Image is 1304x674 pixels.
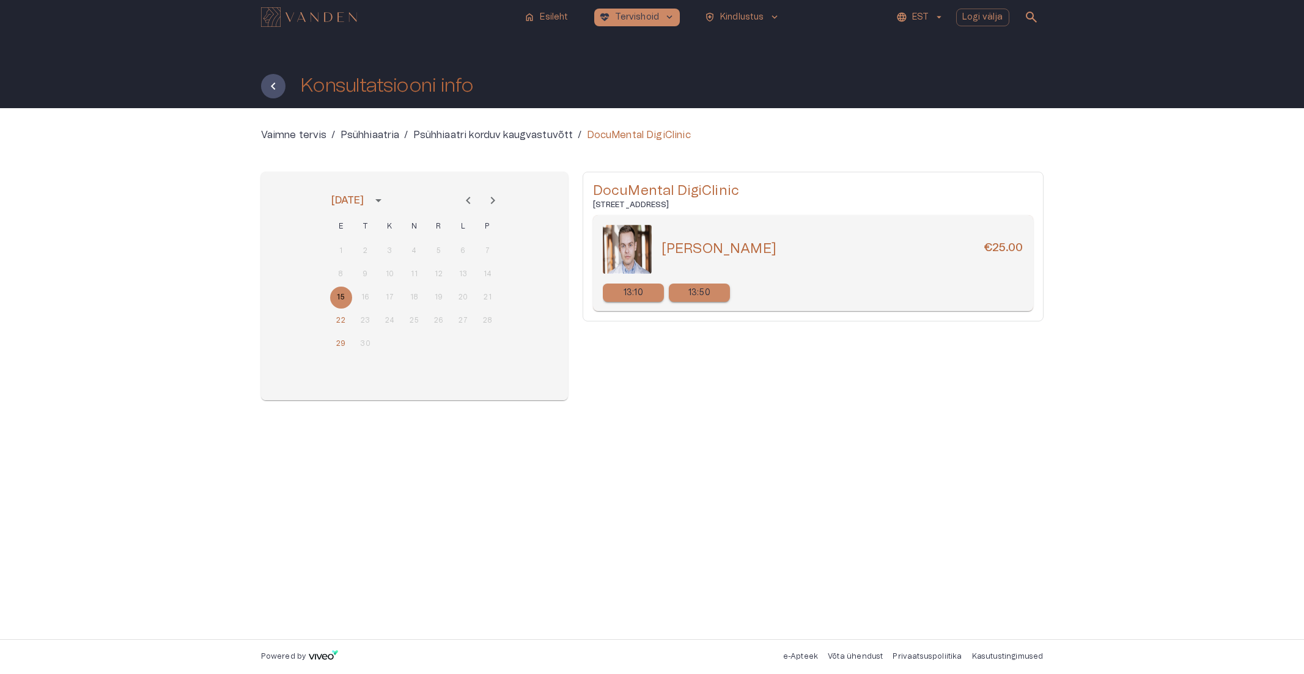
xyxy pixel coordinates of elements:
[330,287,352,309] button: 15
[603,284,664,302] a: Select new timeslot for rescheduling
[972,653,1044,660] a: Kasutustingimused
[688,287,710,299] p: 13:50
[664,12,675,23] span: keyboard_arrow_down
[984,240,1023,258] h6: €25.00
[330,310,352,332] button: 22
[540,11,568,24] p: Esileht
[593,200,1033,210] h6: [STREET_ADDRESS]
[704,12,715,23] span: health_and_safety
[1024,10,1039,24] span: search
[669,284,730,302] a: Select new timeslot for rescheduling
[330,333,352,355] button: 29
[624,287,643,299] p: 13:10
[481,188,505,213] button: Next month
[331,193,364,208] div: [DATE]
[261,9,515,26] a: Navigate to homepage
[261,651,306,662] p: Powered by
[769,12,780,23] span: keyboard_arrow_down
[720,11,764,24] p: Kindlustus
[456,188,481,213] button: Previous month
[603,225,652,274] img: 80.png
[578,128,581,142] p: /
[587,128,691,142] p: DocuMental DigiClinic
[477,214,499,239] span: pühapäev
[403,214,425,239] span: neljapäev
[330,214,352,239] span: esmaspäev
[428,214,450,239] span: reede
[1209,618,1304,653] iframe: Help widget launcher
[341,128,400,142] a: Psühhiaatria
[413,128,573,142] a: Psühhiaatri korduv kaugvastuvõtt
[828,651,883,662] p: Võta ühendust
[404,128,408,142] p: /
[261,7,357,27] img: Vanden logo
[519,9,574,26] button: homeEsileht
[452,214,474,239] span: laupäev
[261,128,327,142] a: Vaimne tervis
[894,9,946,26] button: EST
[699,9,785,26] button: health_and_safetyKindlustuskeyboard_arrow_down
[368,190,389,211] button: calendar view is open, switch to year view
[603,284,664,302] div: 13:10
[379,214,401,239] span: kolmapäev
[300,75,474,97] h1: Konsultatsiooni info
[1019,5,1044,29] button: open search modal
[261,74,285,98] button: Tagasi
[524,12,535,23] span: home
[783,653,818,660] a: e-Apteek
[355,214,377,239] span: teisipäev
[661,240,776,258] h5: [PERSON_NAME]
[956,9,1009,26] button: Logi välja
[615,11,660,24] p: Tervishoid
[893,653,962,660] a: Privaatsuspoliitika
[594,9,680,26] button: ecg_heartTervishoidkeyboard_arrow_down
[593,182,1033,200] h5: DocuMental DigiClinic
[912,11,929,24] p: EST
[331,128,335,142] p: /
[599,12,610,23] span: ecg_heart
[669,284,730,302] div: 13:50
[962,11,1003,24] p: Logi välja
